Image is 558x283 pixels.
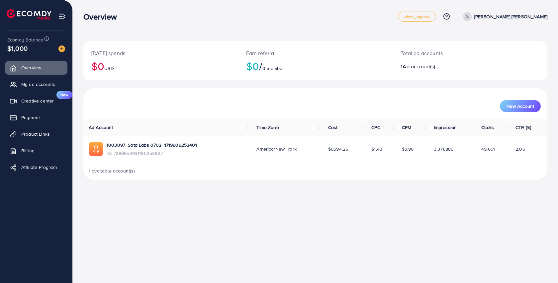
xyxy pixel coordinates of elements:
[474,13,547,21] p: [PERSON_NAME] [PERSON_NAME]
[7,43,28,53] span: $1,000
[21,147,35,154] span: Billing
[91,49,230,57] p: [DATE] spends
[256,124,279,131] span: Time Zone
[262,65,284,72] span: 0 member
[460,12,547,21] a: [PERSON_NAME] [PERSON_NAME]
[328,124,338,131] span: Cost
[481,146,495,152] span: 49,661
[7,9,51,20] img: logo
[401,49,501,57] p: Total ad accounts
[21,164,57,171] span: Affiliate Program
[89,168,135,174] span: 1 available account(s)
[371,146,382,152] span: $1.43
[21,81,55,88] span: My ad accounts
[21,98,54,104] span: Creative center
[402,146,414,152] span: $3.96
[404,15,430,19] span: white_agency
[104,65,114,72] span: USD
[259,58,262,74] span: /
[481,124,494,131] span: Clicks
[107,142,197,148] a: 1003097_Sota Labs 0702_1719909253401
[500,100,541,112] button: New Account
[246,60,385,72] h2: $0
[403,63,435,70] span: Ad account(s)
[7,36,43,43] span: Ecomdy Balance
[107,150,197,157] span: ID: 7386953931190353937
[5,61,67,74] a: Overview
[401,63,501,70] h2: 1
[5,111,67,124] a: Payment
[21,64,41,71] span: Overview
[5,127,67,141] a: Product Links
[371,124,380,131] span: CPC
[328,146,348,152] span: $6594.26
[21,114,40,121] span: Payment
[5,94,67,107] a: Creative centerNew
[5,161,67,174] a: Affiliate Program
[89,124,113,131] span: Ad Account
[398,12,436,22] a: white_agency
[58,45,65,52] img: image
[83,12,122,22] h3: Overview
[434,124,457,131] span: Impression
[434,146,453,152] span: 3,371,889
[402,124,411,131] span: CPM
[21,131,50,137] span: Product Links
[91,60,230,72] h2: $0
[256,146,297,152] span: America/New_York
[515,146,525,152] span: 2.06
[507,104,534,108] span: New Account
[58,13,66,20] img: menu
[515,124,531,131] span: CTR (%)
[89,142,103,156] img: ic-ads-acc.e4c84228.svg
[5,144,67,157] a: Billing
[246,49,385,57] p: Earn referral
[56,91,72,99] span: New
[5,78,67,91] a: My ad accounts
